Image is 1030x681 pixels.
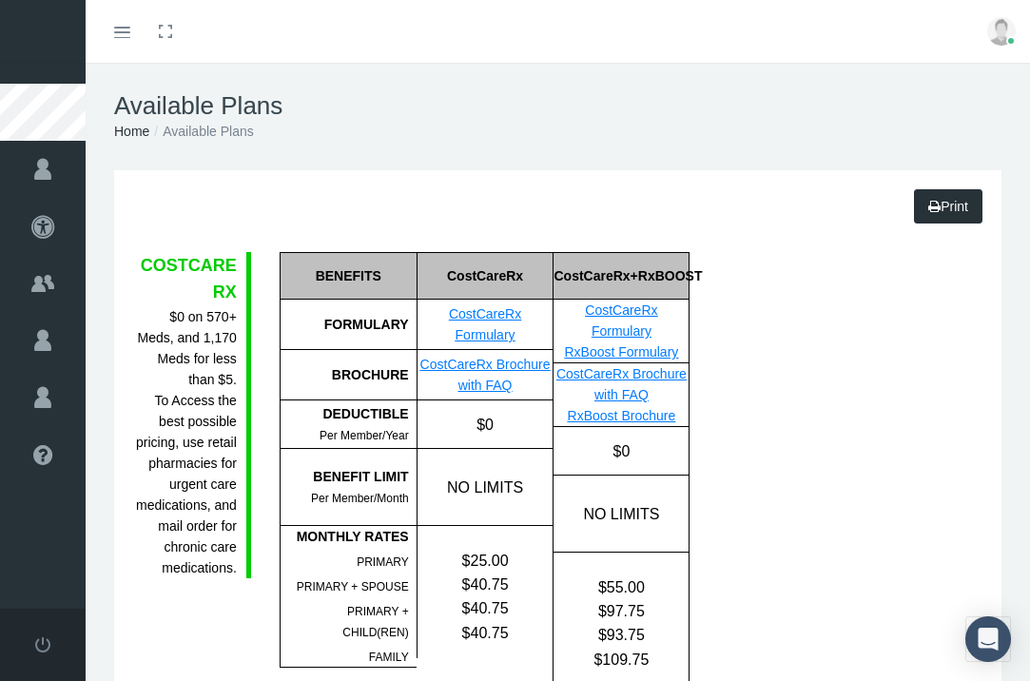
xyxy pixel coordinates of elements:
span: PRIMARY + CHILD(REN) [342,605,408,639]
img: user-placeholder.jpg [987,17,1016,46]
div: Open Intercom Messenger [965,616,1011,662]
div: $40.75 [418,573,554,596]
div: CostCareRx [417,252,554,300]
div: $109.75 [554,648,689,671]
a: RxBoost Brochure [568,408,676,423]
div: MONTHLY RATES [281,526,409,547]
div: FORMULARY [280,300,417,350]
a: CostCareRx Brochure with FAQ [556,366,687,402]
a: Home [114,124,149,139]
div: $0 [417,400,554,448]
span: PRIMARY [357,555,408,569]
span: PRIMARY + SPOUSE [297,580,409,593]
div: $25.00 [418,549,554,573]
div: NO LIMITS [553,476,689,552]
span: Per Member/Year [320,429,409,442]
a: CostCareRx Formulary [585,302,657,339]
div: $40.75 [418,621,554,645]
div: $40.75 [418,596,554,620]
div: CostCareRx+RxBOOST [553,252,689,300]
div: BENEFIT LIMIT [281,466,409,487]
div: NO LIMITS [417,449,554,525]
div: $93.75 [554,623,689,647]
h1: Available Plans [114,91,1001,121]
div: BENEFITS [280,252,417,300]
span: Per Member/Month [311,492,409,505]
span: FAMILY [369,651,409,664]
a: RxBoost Formulary [564,344,678,360]
a: CostCareRx Brochure with FAQ [420,357,551,393]
div: $0 [553,427,689,475]
div: DEDUCTIBLE [281,403,409,424]
div: COSTCARE RX [133,252,237,306]
div: $97.75 [554,599,689,623]
div: $0 on 570+ Meds, and 1,170 Meds for less than $5. To Access the best possible pricing, use retail... [133,306,237,578]
a: Print [914,189,982,224]
div: BROCHURE [280,350,417,400]
a: CostCareRx Formulary [449,306,521,342]
div: $55.00 [554,575,689,599]
li: Available Plans [149,121,253,142]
